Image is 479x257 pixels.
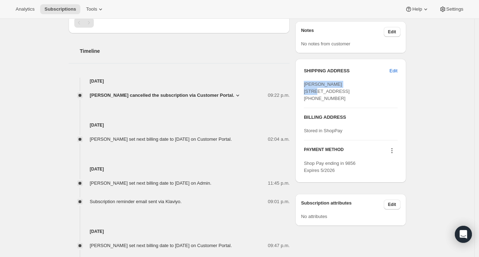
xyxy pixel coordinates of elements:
[412,6,422,12] span: Help
[44,6,76,12] span: Subscriptions
[16,6,34,12] span: Analytics
[90,199,182,204] span: Subscription reminder email sent via Klaviyo.
[90,243,232,248] span: [PERSON_NAME] set next billing date to [DATE] on Customer Portal.
[69,78,290,85] h4: [DATE]
[301,41,350,46] span: No notes from customer
[388,29,396,35] span: Edit
[384,200,400,209] button: Edit
[86,6,97,12] span: Tools
[69,122,290,129] h4: [DATE]
[90,136,232,142] span: [PERSON_NAME] set next billing date to [DATE] on Customer Portal.
[11,4,39,14] button: Analytics
[268,180,290,187] span: 11:45 p.m.
[385,65,402,77] button: Edit
[304,82,350,101] span: [PERSON_NAME] [STREET_ADDRESS] [PHONE_NUMBER]
[304,114,397,121] h3: BILLING ADDRESS
[40,4,80,14] button: Subscriptions
[384,27,400,37] button: Edit
[304,128,342,133] span: Stored in ShopPay
[435,4,468,14] button: Settings
[268,198,290,205] span: 09:01 p.m.
[301,27,384,37] h3: Notes
[388,202,396,207] span: Edit
[304,161,355,173] span: Shop Pay ending in 9856 Expires 5/2026
[69,228,290,235] h4: [DATE]
[389,67,397,74] span: Edit
[69,166,290,173] h4: [DATE]
[301,200,384,209] h3: Subscription attributes
[304,67,389,74] h3: SHIPPING ADDRESS
[268,242,290,249] span: 09:47 p.m.
[446,6,463,12] span: Settings
[401,4,433,14] button: Help
[268,92,290,99] span: 09:22 p.m.
[90,180,211,186] span: [PERSON_NAME] set next billing date to [DATE] on Admin.
[82,4,108,14] button: Tools
[90,92,242,99] button: [PERSON_NAME] cancelled the subscription via Customer Portal.
[301,214,327,219] span: No attributes
[80,48,290,55] h2: Timeline
[268,136,290,143] span: 02:04 a.m.
[304,147,344,156] h3: PAYMENT METHOD
[90,92,235,99] span: [PERSON_NAME] cancelled the subscription via Customer Portal.
[455,226,472,243] div: Open Intercom Messenger
[74,18,284,28] nav: Pagination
